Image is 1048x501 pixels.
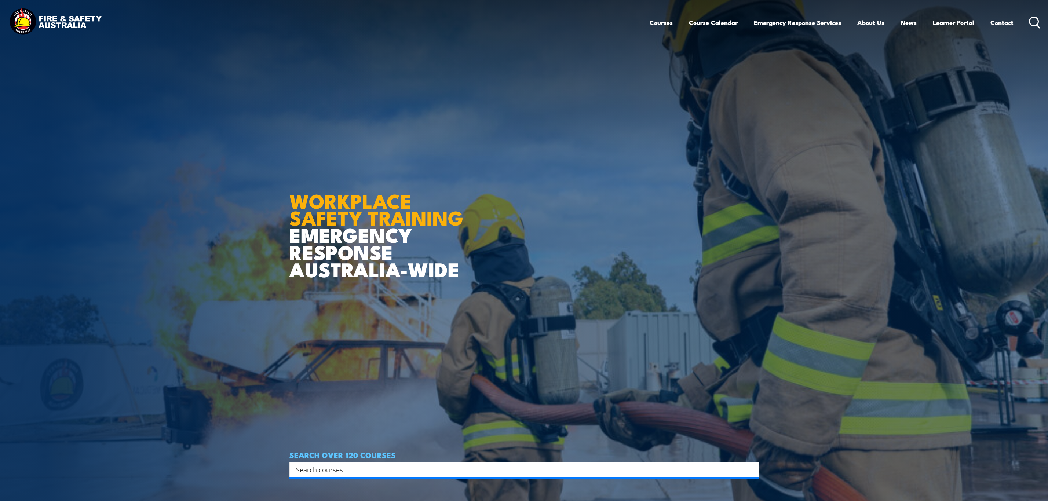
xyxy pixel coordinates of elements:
[901,13,917,32] a: News
[857,13,884,32] a: About Us
[296,464,743,475] input: Search input
[289,185,463,233] strong: WORKPLACE SAFETY TRAINING
[650,13,673,32] a: Courses
[746,464,756,475] button: Search magnifier button
[754,13,841,32] a: Emergency Response Services
[297,464,744,475] form: Search form
[689,13,738,32] a: Course Calendar
[933,13,974,32] a: Learner Portal
[289,451,759,459] h4: SEARCH OVER 120 COURSES
[289,173,469,278] h1: EMERGENCY RESPONSE AUSTRALIA-WIDE
[990,13,1014,32] a: Contact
